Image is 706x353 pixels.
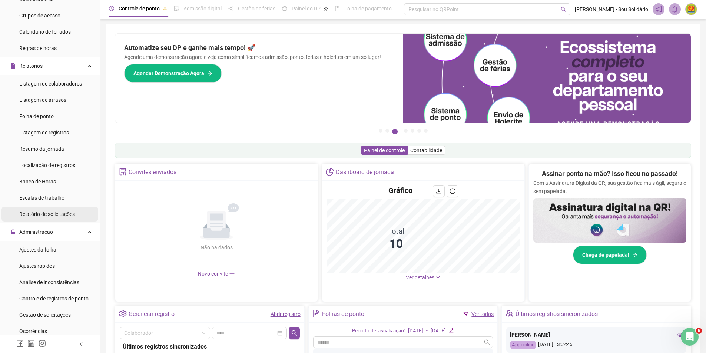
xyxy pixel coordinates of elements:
span: file-text [312,310,320,317]
span: Relatório de solicitações [19,211,75,217]
span: search [484,339,490,345]
div: Folhas de ponto [322,308,364,320]
span: Gestão de solicitações [19,312,71,318]
span: solution [119,168,127,176]
span: Resumo da jornada [19,146,64,152]
span: Calendário de feriados [19,29,71,35]
div: [PERSON_NAME] [510,331,683,339]
span: lock [10,229,16,234]
button: 5 [411,129,414,133]
span: Relatórios [19,63,43,69]
span: Banco de Horas [19,179,56,184]
span: [PERSON_NAME] - Sou Solidário [575,5,648,13]
div: Convites enviados [129,166,176,179]
span: Controle de registros de ponto [19,296,89,302]
a: Ver detalhes down [406,274,441,280]
span: facebook [16,340,24,347]
span: file [10,63,16,69]
span: search [561,7,566,12]
span: bell [672,6,678,13]
span: Regras de horas [19,45,57,51]
button: Chega de papelada! [573,246,647,264]
a: Ver todos [471,311,494,317]
span: team [506,310,513,317]
span: Listagem de atrasos [19,97,66,103]
div: Últimos registros sincronizados [123,342,297,351]
div: [DATE] [431,327,446,335]
p: Agende uma demonstração agora e veja como simplificamos admissão, ponto, férias e holerites em um... [124,53,394,61]
span: Localização de registros [19,162,75,168]
span: Ajustes rápidos [19,263,55,269]
button: 3 [392,129,398,134]
span: linkedin [27,340,35,347]
span: Agendar Demonstração Agora [133,69,204,77]
span: Gestão de férias [238,6,275,11]
button: Agendar Demonstração Agora [124,64,222,83]
span: book [335,6,340,11]
img: 72282 [686,4,697,15]
div: Últimos registros sincronizados [516,308,598,320]
div: [DATE] [408,327,423,335]
button: 4 [404,129,408,133]
span: Controle de ponto [119,6,160,11]
span: pie-chart [326,168,334,176]
span: Ajustes da folha [19,247,56,253]
p: Com a Assinatura Digital da QR, sua gestão fica mais ágil, segura e sem papelada. [533,179,686,195]
span: Folha de pagamento [344,6,392,11]
span: eye [677,332,683,337]
span: arrow-right [632,252,637,257]
a: Abrir registro [271,311,301,317]
iframe: Intercom live chat [681,328,699,346]
span: Novo convite [198,271,235,277]
h4: Gráfico [388,185,412,196]
span: clock-circle [109,6,114,11]
div: Período de visualização: [352,327,405,335]
span: edit [449,328,454,333]
div: - [426,327,428,335]
span: Ocorrências [19,328,47,334]
span: Listagem de colaboradores [19,81,82,87]
span: Administração [19,229,53,235]
div: App online [510,341,536,349]
span: Admissão digital [183,6,222,11]
span: download [436,188,442,194]
button: 6 [417,129,421,133]
span: dashboard [282,6,287,11]
span: setting [119,310,127,317]
span: 6 [696,328,702,334]
span: Listagem de registros [19,130,69,136]
button: 7 [424,129,428,133]
span: Grupos de acesso [19,13,60,19]
span: Escalas de trabalho [19,195,64,201]
span: arrow-right [207,71,212,76]
span: plus [229,270,235,276]
span: notification [655,6,662,13]
img: banner%2Fd57e337e-a0d3-4837-9615-f134fc33a8e6.png [403,34,691,123]
span: Contabilidade [410,147,442,153]
span: Chega de papelada! [582,251,629,259]
span: filter [463,312,468,317]
span: Folha de ponto [19,113,54,119]
span: file-done [174,6,179,11]
h2: Assinar ponto na mão? Isso ficou no passado! [542,169,678,179]
span: Análise de inconsistências [19,279,79,285]
span: reload [450,188,455,194]
span: down [435,274,441,280]
span: pushpin [163,7,167,11]
div: Não há dados [182,243,251,252]
button: 1 [379,129,382,133]
div: Dashboard de jornada [336,166,394,179]
span: left [79,342,84,347]
span: Painel de controle [364,147,405,153]
span: sun [228,6,233,11]
span: pushpin [324,7,328,11]
img: banner%2F02c71560-61a6-44d4-94b9-c8ab97240462.png [533,198,686,243]
h2: Automatize seu DP e ganhe mais tempo! 🚀 [124,43,394,53]
span: instagram [39,340,46,347]
button: 2 [385,129,389,133]
div: Gerenciar registro [129,308,175,320]
span: Painel do DP [292,6,321,11]
span: search [291,330,297,336]
span: Ver detalhes [406,274,434,280]
div: [DATE] 13:02:45 [510,341,683,349]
